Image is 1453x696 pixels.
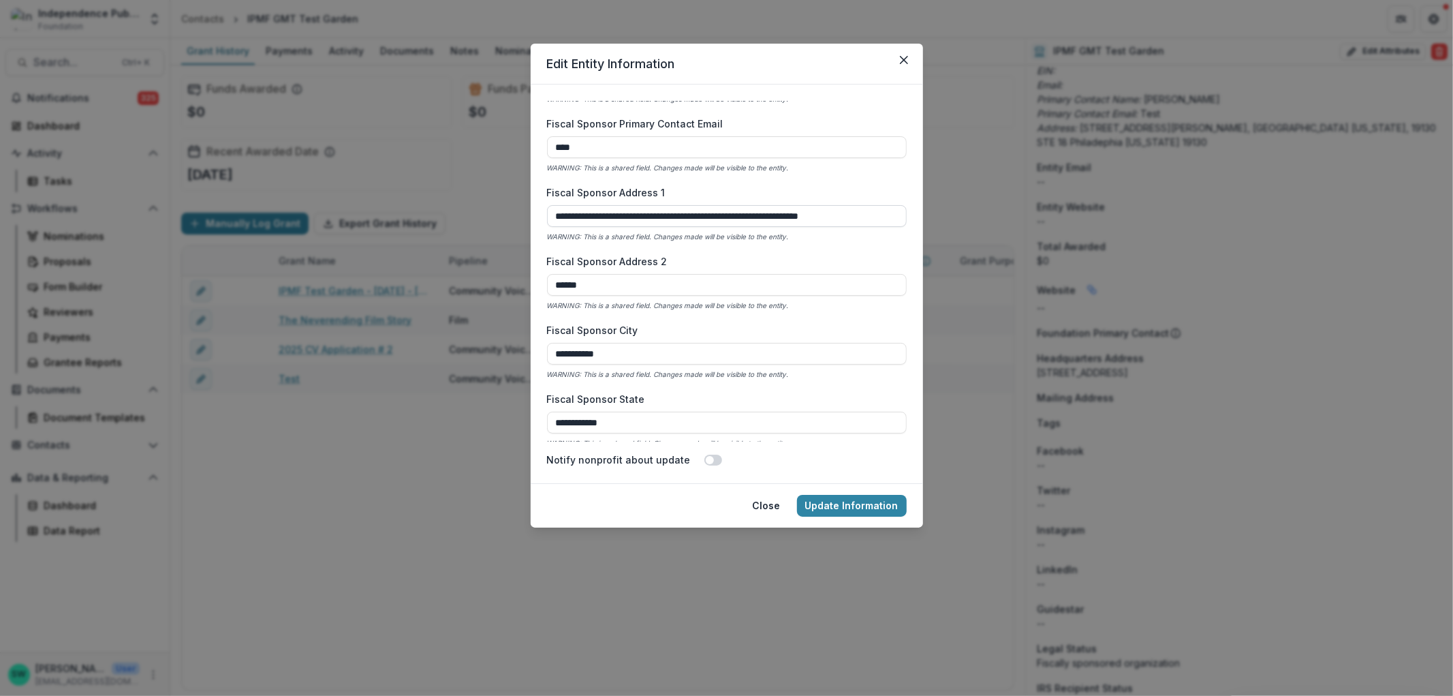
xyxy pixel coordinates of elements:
[547,254,899,269] label: Fiscal Sponsor Address 2
[547,370,789,378] i: WARNING: This is a shared field. Changes made will be visible to the entity.
[745,495,789,517] button: Close
[893,49,915,71] button: Close
[547,164,789,172] i: WARNING: This is a shared field. Changes made will be visible to the entity.
[531,44,923,85] header: Edit Entity Information
[547,185,899,200] label: Fiscal Sponsor Address 1
[547,392,899,406] label: Fiscal Sponsor State
[547,232,789,241] i: WARNING: This is a shared field. Changes made will be visible to the entity.
[547,453,691,467] label: Notify nonprofit about update
[547,323,899,337] label: Fiscal Sponsor City
[547,117,899,131] label: Fiscal Sponsor Primary Contact Email
[547,301,789,309] i: WARNING: This is a shared field. Changes made will be visible to the entity.
[797,495,907,517] button: Update Information
[547,439,789,447] i: WARNING: This is a shared field. Changes made will be visible to the entity.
